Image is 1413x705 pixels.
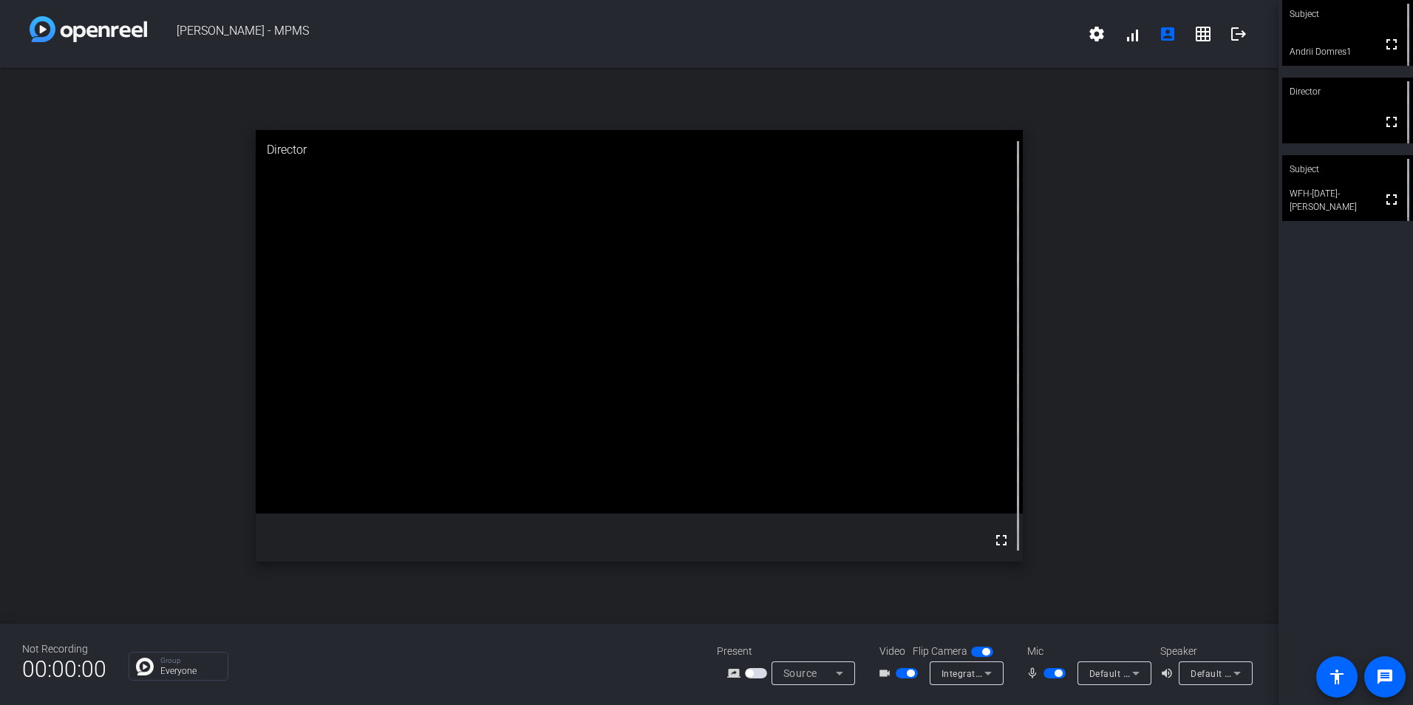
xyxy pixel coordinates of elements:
[1282,155,1413,183] div: Subject
[30,16,147,42] img: white-gradient.svg
[1012,644,1160,659] div: Mic
[878,664,896,682] mat-icon: videocam_outline
[22,651,106,687] span: 00:00:00
[1160,664,1178,682] mat-icon: volume_up
[1026,664,1043,682] mat-icon: mic_none
[136,658,154,675] img: Chat Icon
[992,531,1010,549] mat-icon: fullscreen
[879,644,905,659] span: Video
[1159,25,1177,43] mat-icon: account_box
[1114,16,1150,52] button: signal_cellular_alt
[160,667,220,675] p: Everyone
[727,664,745,682] mat-icon: screen_share_outline
[1194,25,1212,43] mat-icon: grid_on
[1376,668,1394,686] mat-icon: message
[1383,191,1400,208] mat-icon: fullscreen
[1328,668,1346,686] mat-icon: accessibility
[160,657,220,664] p: Group
[1230,25,1247,43] mat-icon: logout
[1160,644,1249,659] div: Speaker
[1088,25,1106,43] mat-icon: settings
[783,667,817,679] span: Source
[913,644,967,659] span: Flip Camera
[1383,35,1400,53] mat-icon: fullscreen
[1191,667,1361,679] span: Default - Speakers (2- Realtek(R) Audio)
[1383,113,1400,131] mat-icon: fullscreen
[1089,667,1297,679] span: Default - Microphone Array (2- Realtek(R) Audio)
[1282,78,1413,106] div: Director
[256,130,1023,170] div: Director
[717,644,865,659] div: Present
[942,667,1082,679] span: Integrated Webcam (0c45:6d50)
[22,641,106,657] div: Not Recording
[147,16,1079,52] span: [PERSON_NAME] - MPMS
